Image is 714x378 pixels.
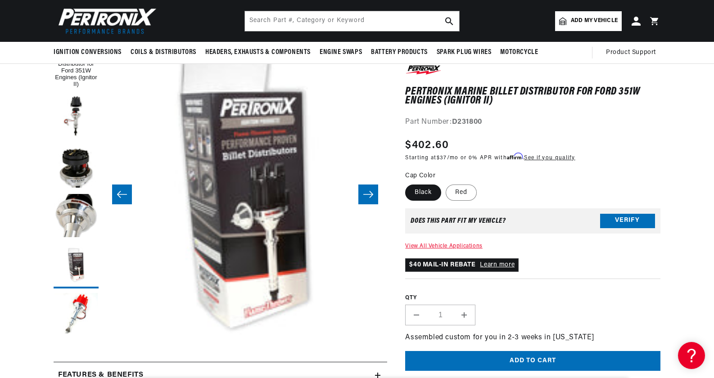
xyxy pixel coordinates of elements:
div: Does This part fit My vehicle? [411,217,506,224]
p: Starting at /mo or 0% APR with . [405,153,575,162]
img: Pertronix [54,5,157,36]
button: Add to cart [405,351,660,371]
summary: Coils & Distributors [126,42,201,63]
span: Engine Swaps [320,48,362,57]
button: Load image 6 in gallery view [54,293,99,338]
span: Add my vehicle [571,17,618,25]
a: View All Vehicle Applications [405,243,482,248]
a: Add my vehicle [555,11,622,31]
button: Verify [600,213,655,228]
button: Slide right [358,184,378,204]
button: Load image 3 in gallery view [54,144,99,189]
legend: Cap Color [405,171,436,180]
button: Load image 5 in gallery view [54,243,99,288]
span: Headers, Exhausts & Components [205,48,311,57]
button: Load image 1 in gallery view [54,45,99,90]
button: Load image 4 in gallery view [54,194,99,239]
a: See if you qualify - Learn more about Affirm Financing (opens in modal) [524,155,575,161]
summary: Ignition Conversions [54,42,126,63]
button: Slide left [112,184,132,204]
span: Spark Plug Wires [437,48,492,57]
input: Search Part #, Category or Keyword [245,11,459,31]
summary: Engine Swaps [315,42,366,63]
span: Battery Products [371,48,428,57]
summary: Headers, Exhausts & Components [201,42,315,63]
span: Affirm [507,153,523,160]
a: Learn more [480,261,515,268]
summary: Spark Plug Wires [432,42,496,63]
p: $40 MAIL-IN REBATE [405,258,519,272]
span: Motorcycle [500,48,538,57]
span: $402.60 [405,137,449,153]
media-gallery: Gallery Viewer [54,45,387,344]
summary: Product Support [606,42,660,63]
label: QTY [405,294,660,302]
button: Load image 2 in gallery view [54,95,99,140]
button: search button [439,11,459,31]
p: Assembled custom for you in 2-3 weeks in [US_STATE] [405,332,660,344]
summary: Battery Products [366,42,432,63]
span: $37 [437,155,447,161]
div: Part Number: [405,117,660,128]
h1: PerTronix Marine Billet Distributor for Ford 351W Engines (Ignitor II) [405,87,660,105]
span: Coils & Distributors [131,48,196,57]
span: Ignition Conversions [54,48,122,57]
span: Product Support [606,48,656,58]
label: Red [446,184,477,200]
summary: Motorcycle [496,42,542,63]
label: Black [405,184,441,200]
strong: D231800 [452,118,482,126]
